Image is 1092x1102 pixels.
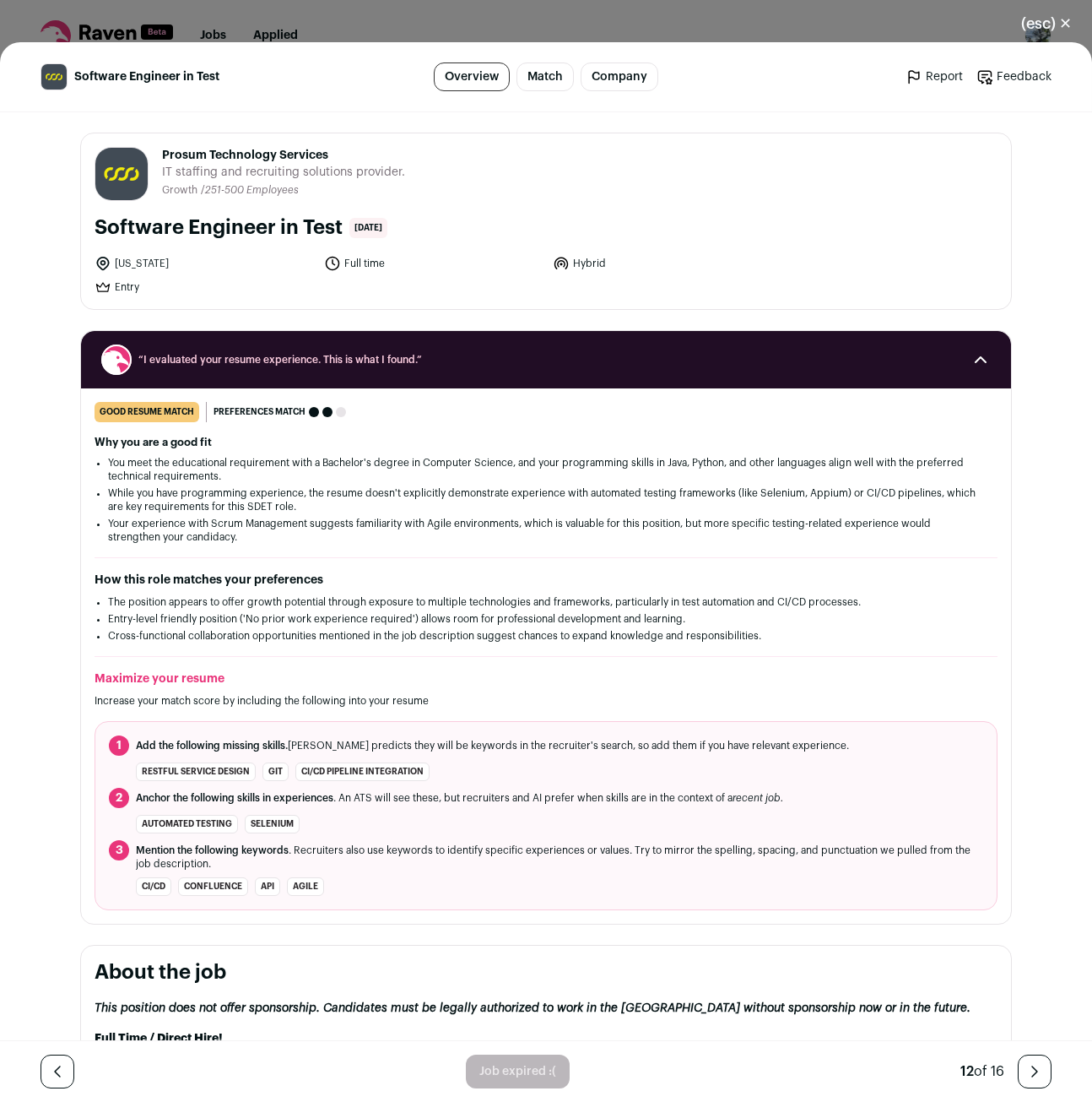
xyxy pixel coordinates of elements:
h2: About the job [95,959,997,986]
li: CI/CD pipeline integration [295,763,430,781]
li: Selenium [245,815,300,833]
li: Hybrid [553,255,772,272]
li: API [255,877,280,896]
button: Close modal [1001,5,1092,42]
span: [PERSON_NAME] predicts they will be keywords in the recruiter's search, so add them if you have r... [136,739,849,752]
li: Git [262,763,289,781]
li: You meet the educational requirement with a Bachelor's degree in Computer Science, and your progr... [108,456,984,483]
a: Report [905,68,963,85]
span: Preferences match [214,404,305,421]
li: While you have programming experience, the resume doesn't explicitly demonstrate experience with ... [108,486,984,513]
span: 2 [109,788,129,808]
a: Feedback [976,68,1051,85]
span: “I evaluated your resume experience. This is what I found.” [138,353,954,366]
div: of 16 [960,1061,1004,1082]
span: Prosum Technology Services [162,147,405,164]
h2: Maximize your resume [95,670,997,687]
strong: Full Time / Direct Hire! [95,1033,223,1045]
li: Cross-functional collaboration opportunities mentioned in the job description suggest chances to ... [108,629,984,643]
a: Overview [434,62,510,91]
span: 3 [109,840,129,860]
li: The position appears to offer growth potential through exposure to multiple technologies and fram... [108,595,984,609]
span: . Recruiters also use keywords to identify specific experiences or values. Try to mirror the spel... [136,844,983,871]
li: Your experience with Scrum Management suggests familiarity with Agile environments, which is valu... [108,517,984,544]
span: 1 [109,736,129,756]
span: Anchor the following skills in experiences [136,793,333,803]
span: Mention the following keywords [136,845,289,855]
li: Entry-level friendly position ('No prior work experience required') allows room for professional ... [108,612,984,626]
a: Match [516,62,574,91]
em: This position does not offer sponsorship. Candidates must be legally authorized to work in the [G... [95,1002,970,1014]
span: IT staffing and recruiting solutions provider. [162,164,405,181]
li: Agile [287,877,324,896]
span: . An ATS will see these, but recruiters and AI prefer when skills are in the context of a [136,791,783,805]
li: RESTful service design [136,763,256,781]
p: Increase your match score by including the following into your resume [95,694,997,708]
li: Full time [324,255,543,272]
li: CI/CD [136,877,171,896]
i: recent job. [733,793,783,803]
h1: Software Engineer in Test [95,214,343,242]
span: 12 [960,1065,974,1078]
span: 251-500 Employees [205,185,299,195]
li: Confluence [178,877,248,896]
li: Growth [162,184,201,197]
li: automated testing [136,815,238,833]
span: Add the following missing skills. [136,741,288,751]
li: [US_STATE] [95,255,314,272]
div: good resume match [95,402,199,422]
a: Company [581,62,658,91]
li: Entry [95,279,314,296]
span: Software Engineer in Test [74,68,219,85]
img: e42913303650e7c2a9e61a427716fc3580becf4211a005fbbd6ffb9df058db48.jpg [95,148,148,200]
h2: How this role matches your preferences [95,572,997,589]
span: [DATE] [349,218,387,238]
h2: Why you are a good fit [95,436,997,449]
li: / [201,184,299,197]
img: e42913303650e7c2a9e61a427716fc3580becf4211a005fbbd6ffb9df058db48.jpg [41,64,67,90]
